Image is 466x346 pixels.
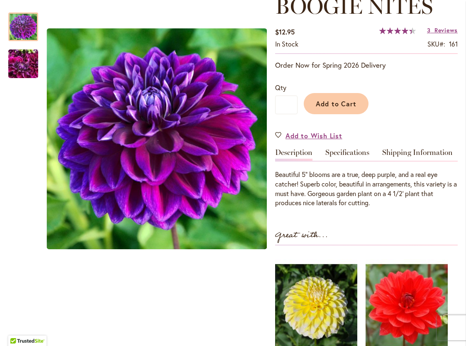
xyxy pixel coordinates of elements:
[46,4,305,273] div: Product Images
[449,39,458,49] div: 161
[275,131,342,140] a: Add to Wish List
[275,60,458,70] p: Order Now for Spring 2026 Delivery
[8,4,46,41] div: BOOGIE NITES
[434,26,458,34] span: Reviews
[316,99,357,108] span: Add to Cart
[427,26,431,34] span: 3
[275,170,458,208] div: Beautiful 5” blooms are a true, deep purple, and a real eye catcher! Superb color, beautiful in a...
[46,4,267,273] div: BOOGIE NITES
[8,44,38,84] img: BOOGIE NITES
[325,149,369,161] a: Specifications
[275,39,298,48] span: In stock
[275,228,328,242] strong: Great with...
[275,149,312,161] a: Description
[275,27,295,36] span: $12.95
[427,26,458,34] a: 3 Reviews
[304,93,368,114] button: Add to Cart
[6,317,29,340] iframe: Launch Accessibility Center
[275,149,458,208] div: Detailed Product Info
[275,83,286,92] span: Qty
[46,28,267,249] img: BOOGIE NITES
[275,39,298,49] div: Availability
[379,27,416,34] div: 89%
[382,149,453,161] a: Shipping Information
[427,39,445,48] strong: SKU
[46,4,267,273] div: BOOGIE NITESBOOGIE NITES
[8,41,38,78] div: BOOGIE NITES
[285,131,342,140] span: Add to Wish List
